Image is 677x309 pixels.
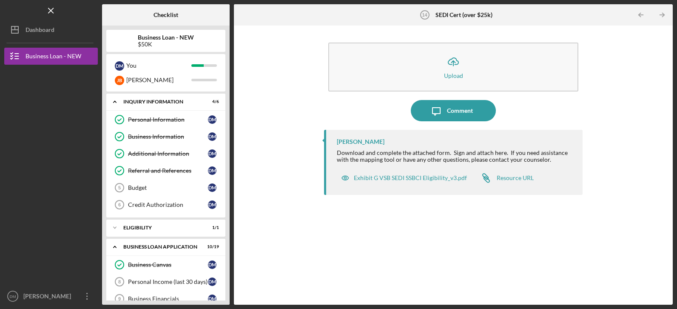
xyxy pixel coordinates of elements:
div: J B [115,76,124,85]
a: 9Business FinancialsDM [111,290,221,307]
div: D M [208,278,216,286]
b: Business Loan - NEW [138,34,194,41]
tspan: 8 [118,279,121,284]
tspan: 14 [422,12,427,17]
div: Download and complete the attached form. Sign and attach here. If you need assistance with the ma... [337,149,574,163]
a: Additional InformationDM [111,145,221,162]
div: INQUIRY INFORMATION [123,99,198,104]
a: 8Personal Income (last 30 days)DM [111,273,221,290]
div: Business Information [128,133,208,140]
button: Dashboard [4,21,98,38]
div: [PERSON_NAME] [21,288,77,307]
div: Business Financials [128,295,208,302]
button: Exhibit G VSB SEDI SSBCI Eligibility_v3.pdf [337,169,471,186]
div: Dashboard [26,21,54,40]
button: Comment [411,100,496,121]
text: DM [10,294,16,299]
div: Personal Information [128,116,208,123]
a: Personal InformationDM [111,111,221,128]
tspan: 6 [118,202,121,207]
div: $50K [138,41,194,48]
button: DM[PERSON_NAME] [4,288,98,305]
div: Credit Authorization [128,201,208,208]
div: D M [115,61,124,71]
a: Business CanvasDM [111,256,221,273]
div: Additional Information [128,150,208,157]
div: Personal Income (last 30 days) [128,278,208,285]
b: SEDI Cert (over $25k) [435,11,492,18]
div: Upload [444,72,463,79]
div: Resource URL [497,175,534,181]
div: You [126,58,191,73]
tspan: 9 [118,296,121,301]
div: Business Canvas [128,261,208,268]
div: D M [208,183,216,192]
div: D M [208,132,216,141]
button: Upload [328,43,578,92]
div: Referral and References [128,167,208,174]
div: [PERSON_NAME] [337,138,384,145]
div: 10 / 19 [204,244,219,249]
div: 4 / 6 [204,99,219,104]
div: BUSINESS LOAN APPLICATION [123,244,198,249]
button: Business Loan - NEW [4,48,98,65]
div: Business Loan - NEW [26,48,81,67]
a: Business InformationDM [111,128,221,145]
div: D M [208,166,216,175]
div: 1 / 1 [204,225,219,230]
a: Referral and ReferencesDM [111,162,221,179]
a: 5BudgetDM [111,179,221,196]
div: D M [208,115,216,124]
div: D M [208,295,216,303]
a: Resource URL [475,169,534,186]
a: 6Credit AuthorizationDM [111,196,221,213]
b: Checklist [154,11,178,18]
div: Exhibit G VSB SEDI SSBCI Eligibility_v3.pdf [354,175,467,181]
div: Budget [128,184,208,191]
div: ELIGIBILITY [123,225,198,230]
div: [PERSON_NAME] [126,73,191,87]
div: D M [208,200,216,209]
div: Comment [447,100,473,121]
tspan: 5 [118,185,121,190]
div: D M [208,149,216,158]
div: D M [208,260,216,269]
